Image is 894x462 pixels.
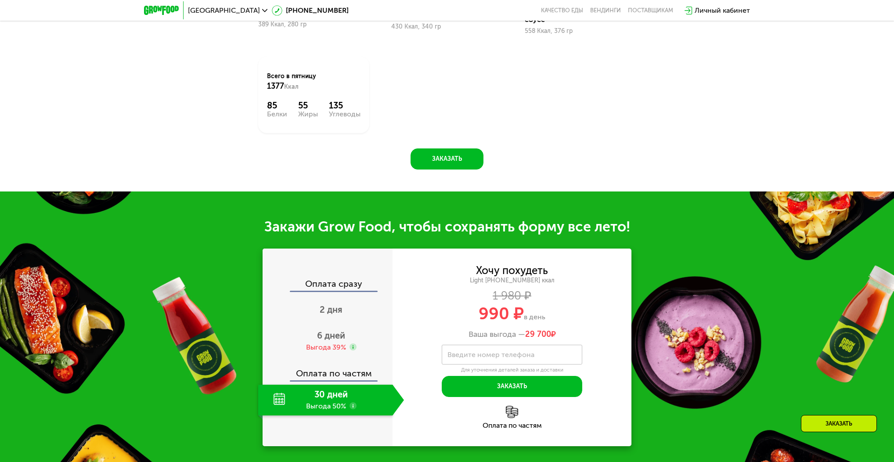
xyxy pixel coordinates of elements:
button: Заказать [442,376,582,397]
div: 55 [298,100,318,111]
div: Жиры [298,111,318,118]
div: Хочу похудеть [476,266,548,275]
a: Вендинги [590,7,621,14]
span: 6 дней [317,330,345,341]
span: 2 дня [320,304,342,315]
div: Заказать [801,415,877,432]
div: Углеводы [329,111,360,118]
div: Выгода 39% [306,343,346,352]
div: Личный кабинет [695,5,750,16]
div: 389 Ккал, 280 гр [258,21,369,28]
span: 990 ₽ [479,303,524,324]
div: Оплата сразу [263,279,393,291]
div: 85 [267,100,287,111]
span: 1377 [267,81,284,91]
button: Заказать [411,148,483,170]
span: в день [524,313,545,321]
div: Оплата по частям [393,422,631,429]
div: Оплата по частям [263,360,393,380]
div: 1 980 ₽ [393,291,631,301]
div: 135 [329,100,360,111]
div: Ваша выгода — [393,330,631,339]
div: Для уточнения деталей заказа и доставки [442,367,582,374]
span: 29 700 [525,329,551,339]
span: [GEOGRAPHIC_DATA] [188,7,260,14]
div: Всего в пятницу [267,72,360,91]
div: 558 Ккал, 376 гр [525,28,636,35]
label: Введите номер телефона [447,352,534,357]
a: [PHONE_NUMBER] [272,5,349,16]
span: ₽ [525,330,556,339]
div: 430 Ккал, 340 гр [391,23,502,30]
div: Light [PHONE_NUMBER] ккал [393,277,631,285]
div: поставщикам [628,7,673,14]
div: Белки [267,111,287,118]
img: l6xcnZfty9opOoJh.png [506,406,518,418]
span: Ккал [284,83,299,90]
a: Качество еды [541,7,583,14]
